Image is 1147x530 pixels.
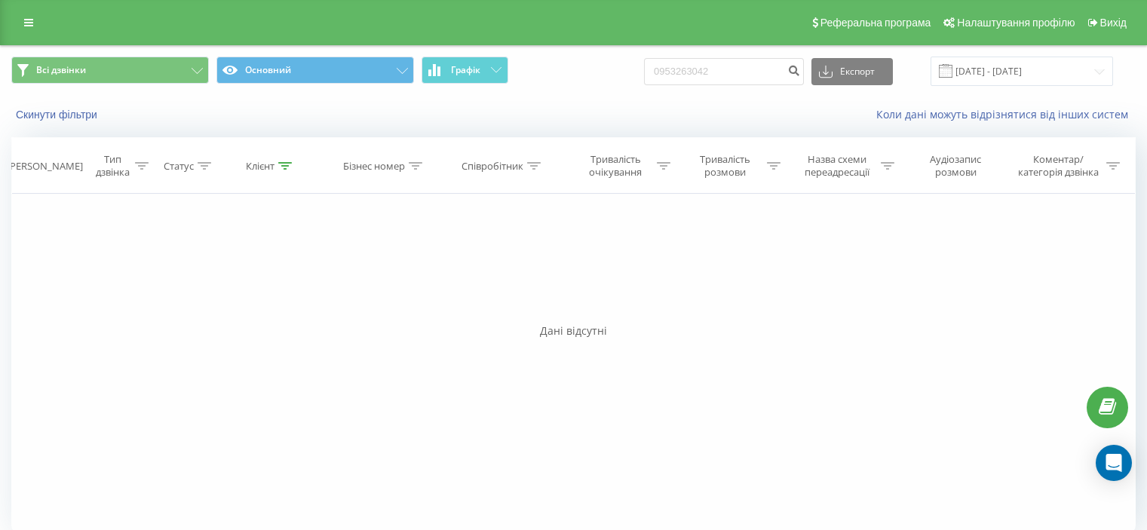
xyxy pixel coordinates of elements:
[820,17,931,29] span: Реферальна програма
[11,323,1136,339] div: Дані відсутні
[1100,17,1127,29] span: Вихід
[11,108,105,121] button: Скинути фільтри
[957,17,1075,29] span: Налаштування профілю
[11,57,209,84] button: Всі дзвінки
[36,64,86,76] span: Всі дзвінки
[246,160,274,173] div: Клієнт
[216,57,414,84] button: Основний
[95,153,130,179] div: Тип дзвінка
[688,153,763,179] div: Тривалість розмови
[1014,153,1103,179] div: Коментар/категорія дзвінка
[912,153,1000,179] div: Аудіозапис розмови
[343,160,405,173] div: Бізнес номер
[462,160,523,173] div: Співробітник
[578,153,654,179] div: Тривалість очікування
[876,107,1136,121] a: Коли дані можуть відрізнятися вiд інших систем
[451,65,480,75] span: Графік
[811,58,893,85] button: Експорт
[798,153,877,179] div: Назва схеми переадресації
[644,58,804,85] input: Пошук за номером
[422,57,508,84] button: Графік
[7,160,83,173] div: [PERSON_NAME]
[164,160,194,173] div: Статус
[1096,445,1132,481] div: Open Intercom Messenger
